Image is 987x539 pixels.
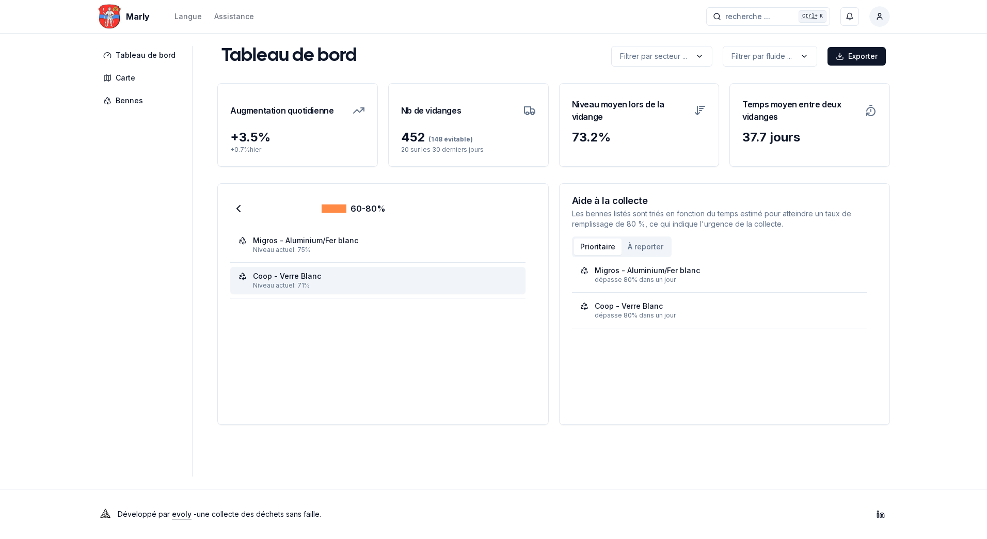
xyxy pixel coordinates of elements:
a: evoly [172,510,192,518]
button: À reporter [622,239,670,255]
div: + 3.5 % [230,129,365,146]
button: label [611,46,712,67]
button: recherche ...Ctrl+K [706,7,830,26]
div: 37.7 jours [742,129,877,146]
p: Filtrer par fluide ... [731,51,792,61]
a: Migros - Aluminium/Fer blancdépasse 80% dans un jour [580,265,859,284]
a: Assistance [214,10,254,23]
h3: Aide à la collecte [572,196,878,205]
p: Les bennes listés sont triés en fonction du temps estimé pour atteindre un taux de remplissage de... [572,209,878,229]
button: Prioritaire [574,239,622,255]
div: Niveau actuel: 75% [253,246,517,254]
div: dépasse 80% dans un jour [595,311,859,320]
a: Bennes [97,91,186,110]
span: recherche ... [725,11,770,22]
a: Migros - Aluminium/Fer blancNiveau actuel: 75% [238,235,517,254]
div: Migros - Aluminium/Fer blanc [595,265,700,276]
p: Filtrer par secteur ... [620,51,687,61]
a: Coop - Verre BlancNiveau actuel: 71% [238,271,517,290]
div: dépasse 80% dans un jour [595,276,859,284]
span: Marly [126,10,150,23]
div: Niveau actuel: 71% [253,281,517,290]
div: Langue [174,11,202,22]
a: Marly [97,10,154,23]
h3: Augmentation quotidienne [230,96,333,125]
span: Carte [116,73,135,83]
a: Coop - Verre Blancdépasse 80% dans un jour [580,301,859,320]
div: Coop - Verre Blanc [253,271,321,281]
button: Exporter [827,47,886,66]
img: Marly Logo [97,4,122,29]
a: Tableau de bord [97,46,186,65]
button: Langue [174,10,202,23]
div: 73.2 % [572,129,707,146]
span: Tableau de bord [116,50,176,60]
span: (148 évitable) [425,135,473,143]
div: 60-80% [322,202,386,215]
h1: Tableau de bord [221,46,357,67]
p: + 0.7 % hier [230,146,365,154]
div: Coop - Verre Blanc [595,301,663,311]
div: 452 [401,129,536,146]
div: Migros - Aluminium/Fer blanc [253,235,358,246]
p: 20 sur les 30 derniers jours [401,146,536,154]
a: Carte [97,69,186,87]
h3: Temps moyen entre deux vidanges [742,96,858,125]
span: Bennes [116,96,143,106]
h3: Niveau moyen lors de la vidange [572,96,688,125]
p: Développé par - une collecte des déchets sans faille . [118,507,321,521]
h3: Nb de vidanges [401,96,461,125]
img: Evoly Logo [97,506,114,522]
button: label [723,46,817,67]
